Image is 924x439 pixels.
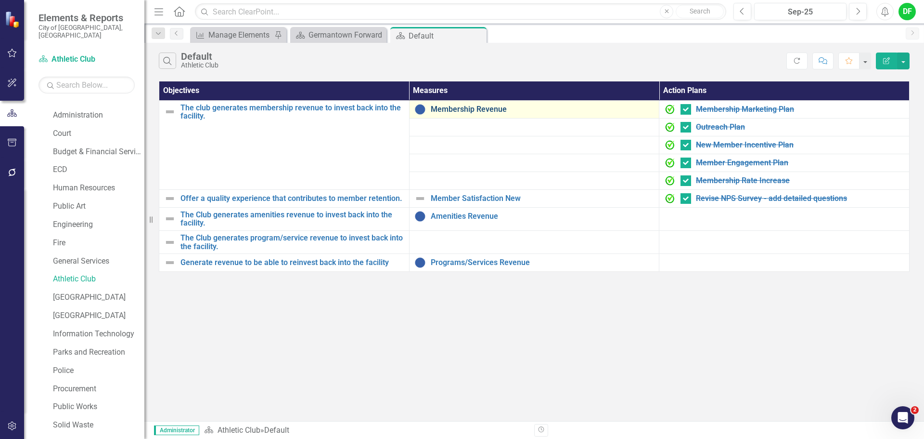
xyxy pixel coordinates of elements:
div: Athletic Club [181,62,218,69]
button: DF [898,3,916,20]
a: General Services [53,256,144,267]
td: Double-Click to Edit Right Click for Context Menu [409,207,659,230]
a: Membership Marketing Plan [696,105,904,114]
a: Athletic Club [218,426,260,435]
a: Manage Elements [192,29,272,41]
div: Default [264,426,289,435]
a: Revise NPS Survey - add detailed questions [696,194,904,203]
a: Administration [53,110,144,121]
img: Not Defined [164,213,176,225]
a: Germantown Forward [293,29,384,41]
td: Double-Click to Edit Right Click for Context Menu [409,189,659,207]
div: Germantown Forward [308,29,384,41]
span: 2 [911,406,919,414]
a: Information Technology [53,329,144,340]
span: Search [690,7,710,15]
a: Public Art [53,201,144,212]
td: Double-Click to Edit Right Click for Context Menu [409,100,659,118]
td: Double-Click to Edit Right Click for Context Menu [159,189,410,207]
a: [GEOGRAPHIC_DATA] [53,292,144,303]
td: Double-Click to Edit Right Click for Context Menu [659,100,910,118]
a: The Club generates program/service revenue to invest back into the facility. [180,234,404,251]
a: Budget & Financial Services [53,146,144,158]
img: Completed [664,157,676,169]
img: No Information [414,257,426,268]
input: Search ClearPoint... [195,3,726,20]
img: No Information [414,211,426,222]
img: Not Defined [164,237,176,248]
input: Search Below... [38,77,135,93]
button: Search [676,5,724,18]
div: Sep-25 [757,6,843,18]
a: Athletic Club [38,54,135,65]
img: No Information [414,104,426,115]
iframe: Intercom live chat [891,406,914,429]
img: Not Defined [414,193,426,204]
div: Default [409,30,484,42]
td: Double-Click to Edit Right Click for Context Menu [159,207,410,230]
img: Completed [664,175,676,186]
td: Double-Click to Edit Right Click for Context Menu [159,100,410,189]
img: Completed [664,121,676,133]
a: Membership Rate Increase [696,176,904,185]
a: Member Satisfaction New [431,194,654,203]
a: Programs/Services Revenue [431,258,654,267]
a: New Member Incentive Plan [696,141,904,149]
small: City of [GEOGRAPHIC_DATA], [GEOGRAPHIC_DATA] [38,24,135,40]
td: Double-Click to Edit Right Click for Context Menu [659,189,910,207]
a: Offer a quality experience that contributes to member retention. [180,194,404,203]
img: Completed [664,139,676,151]
div: Manage Elements [208,29,272,41]
a: Membership Revenue [431,105,654,114]
a: Human Resources [53,183,144,194]
a: The club generates membership revenue to invest back into the facility. [180,104,404,120]
button: Sep-25 [754,3,847,20]
img: Not Defined [164,106,176,118]
a: Amenities Revenue [431,212,654,221]
a: Engineering [53,219,144,230]
div: Default [181,51,218,62]
a: [GEOGRAPHIC_DATA] [53,310,144,321]
td: Double-Click to Edit Right Click for Context Menu [659,136,910,154]
a: Member Engagement Plan [696,159,904,167]
span: Administrator [154,426,199,435]
a: Procurement [53,384,144,395]
a: Fire [53,238,144,249]
a: The Club generates amenities revenue to invest back into the facility. [180,211,404,227]
a: Outreach Plan [696,123,904,132]
div: » [204,425,527,436]
img: Completed [664,104,676,115]
img: ClearPoint Strategy [5,11,22,27]
a: Generate revenue to be able to reinvest back into the facility [180,258,404,267]
a: Police [53,365,144,376]
a: Parks and Recreation [53,347,144,358]
td: Double-Click to Edit Right Click for Context Menu [159,254,410,272]
img: Completed [664,193,676,204]
td: Double-Click to Edit Right Click for Context Menu [159,231,410,254]
img: Not Defined [164,193,176,204]
span: Elements & Reports [38,12,135,24]
img: Not Defined [164,257,176,268]
a: Public Works [53,401,144,412]
a: Court [53,128,144,139]
a: Athletic Club [53,274,144,285]
td: Double-Click to Edit Right Click for Context Menu [659,154,910,172]
a: ECD [53,164,144,175]
a: Solid Waste [53,420,144,431]
td: Double-Click to Edit Right Click for Context Menu [409,254,659,272]
td: Double-Click to Edit Right Click for Context Menu [659,118,910,136]
td: Double-Click to Edit Right Click for Context Menu [659,172,910,189]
